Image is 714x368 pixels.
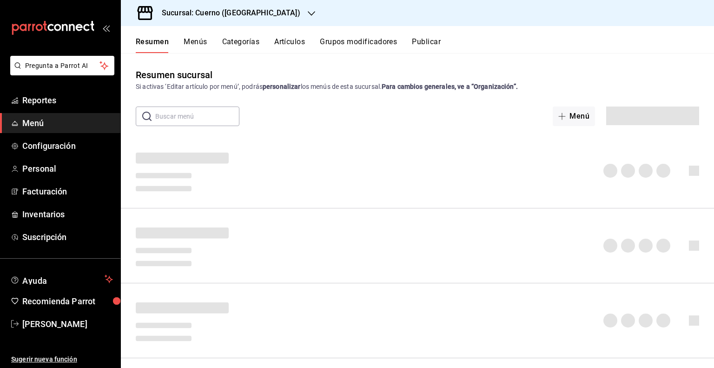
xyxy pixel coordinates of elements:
[412,37,441,53] button: Publicar
[320,37,397,53] button: Grupos modificadores
[102,24,110,32] button: open_drawer_menu
[22,318,113,330] span: [PERSON_NAME]
[22,231,113,243] span: Suscripción
[155,107,239,126] input: Buscar menú
[22,162,113,175] span: Personal
[22,208,113,221] span: Inventarios
[22,140,113,152] span: Configuración
[22,117,113,129] span: Menú
[7,67,114,77] a: Pregunta a Parrot AI
[184,37,207,53] button: Menús
[263,83,301,90] strong: personalizar
[136,37,169,53] button: Resumen
[10,56,114,75] button: Pregunta a Parrot AI
[25,61,100,71] span: Pregunta a Parrot AI
[382,83,518,90] strong: Para cambios generales, ve a “Organización”.
[136,37,714,53] div: navigation tabs
[136,68,212,82] div: Resumen sucursal
[136,82,699,92] div: Si activas ‘Editar artículo por menú’, podrás los menús de esta sucursal.
[22,94,113,107] span: Reportes
[274,37,305,53] button: Artículos
[22,274,101,285] span: Ayuda
[22,185,113,198] span: Facturación
[22,295,113,308] span: Recomienda Parrot
[222,37,260,53] button: Categorías
[154,7,300,19] h3: Sucursal: Cuerno ([GEOGRAPHIC_DATA])
[11,355,113,364] span: Sugerir nueva función
[553,107,595,126] button: Menú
